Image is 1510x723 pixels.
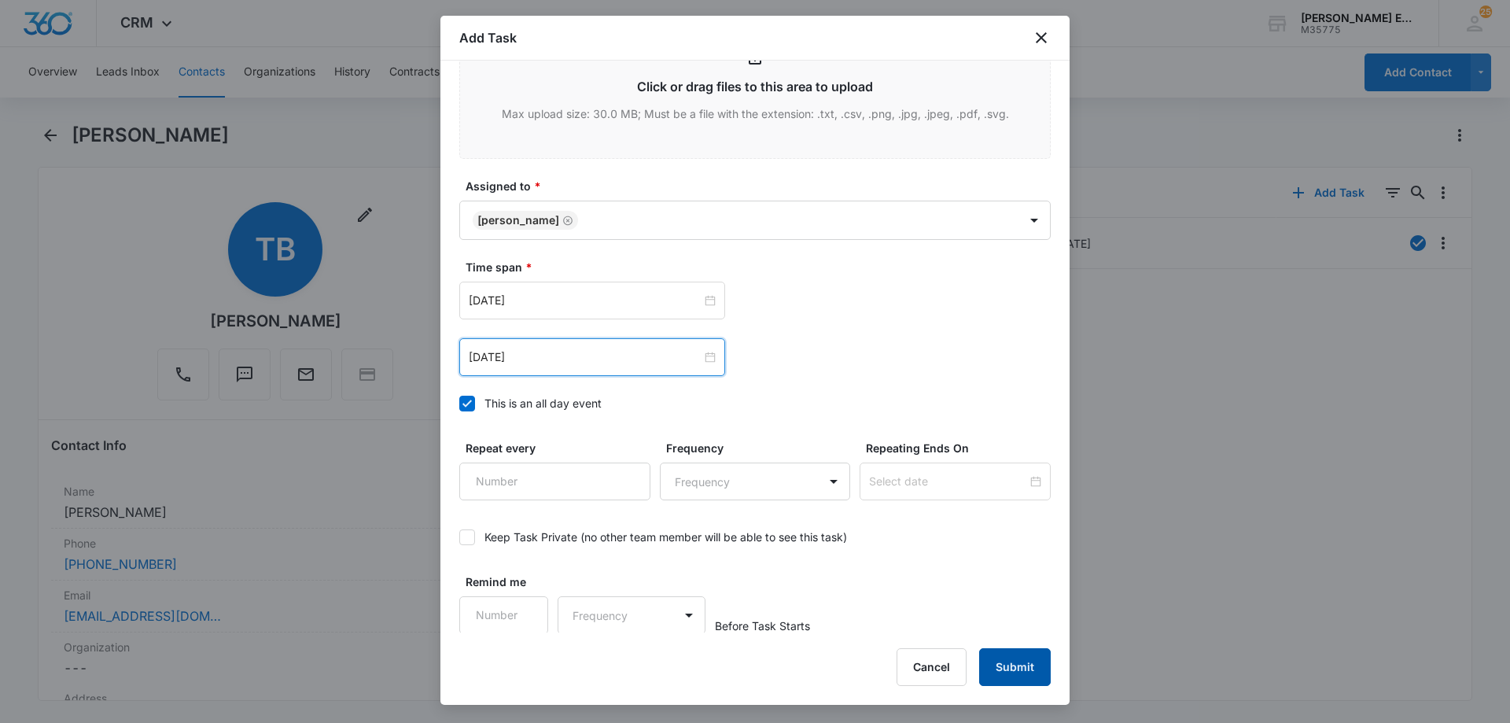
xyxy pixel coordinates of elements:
label: Time span [466,259,1057,275]
input: Number [459,596,548,634]
label: Repeat every [466,440,657,456]
div: This is an all day event [484,395,602,411]
button: Submit [979,648,1051,686]
label: Repeating Ends On [866,440,1057,456]
div: Remove Joe Quinn [559,215,573,226]
input: Number [459,463,650,500]
div: [PERSON_NAME] [477,215,559,226]
input: Sep 13, 2025 [469,292,702,309]
h1: Add Task [459,28,517,47]
span: Before Task Starts [715,618,810,634]
input: Select date [869,473,1027,490]
label: Frequency [666,440,857,456]
label: Assigned to [466,178,1057,194]
input: Sep 13, 2025 [469,349,702,366]
button: Cancel [897,648,967,686]
div: Keep Task Private (no other team member will be able to see this task) [484,529,847,545]
label: Remind me [466,574,554,590]
button: close [1032,28,1051,47]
